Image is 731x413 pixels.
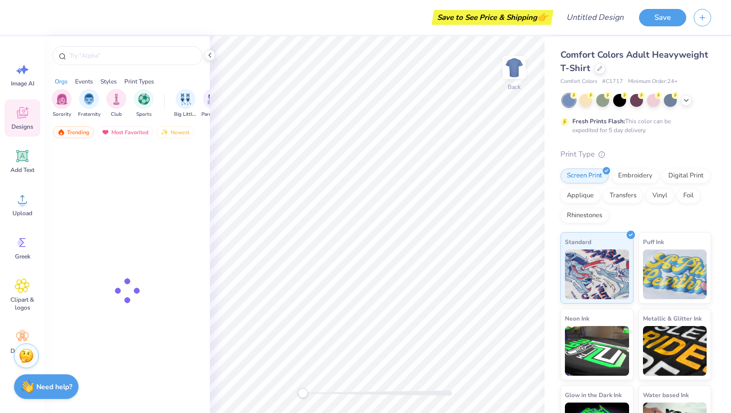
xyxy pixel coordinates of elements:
[639,9,686,26] button: Save
[10,347,34,355] span: Decorate
[643,237,664,247] span: Puff Ink
[643,326,707,376] img: Metallic & Glitter Ink
[53,126,94,138] div: Trending
[56,93,68,105] img: Sorority Image
[560,49,708,74] span: Comfort Colors Adult Heavyweight T-Shirt
[572,117,625,125] strong: Fresh Prints Flash:
[565,249,629,299] img: Standard
[106,89,126,118] div: filter for Club
[207,93,219,105] img: Parent's Weekend Image
[134,89,154,118] button: filter button
[111,111,122,118] span: Club
[662,168,710,183] div: Digital Print
[15,252,30,260] span: Greek
[504,58,524,78] img: Back
[201,89,224,118] button: filter button
[537,11,548,23] span: 👉
[560,168,609,183] div: Screen Print
[643,390,689,400] span: Water based Ink
[106,89,126,118] button: filter button
[124,77,154,86] div: Print Types
[36,382,72,392] strong: Need help?
[78,89,100,118] button: filter button
[52,89,72,118] button: filter button
[565,326,629,376] img: Neon Ink
[560,149,711,160] div: Print Type
[174,89,197,118] div: filter for Big Little Reveal
[134,89,154,118] div: filter for Sports
[11,123,33,131] span: Designs
[298,388,308,398] div: Accessibility label
[136,111,152,118] span: Sports
[53,111,71,118] span: Sorority
[565,237,591,247] span: Standard
[84,93,94,105] img: Fraternity Image
[75,77,93,86] div: Events
[201,111,224,118] span: Parent's Weekend
[560,208,609,223] div: Rhinestones
[6,296,39,312] span: Clipart & logos
[174,89,197,118] button: filter button
[612,168,659,183] div: Embroidery
[57,129,65,136] img: trending.gif
[565,390,622,400] span: Glow in the Dark Ink
[677,188,700,203] div: Foil
[572,117,695,135] div: This color can be expedited for 5 day delivery.
[643,313,702,324] span: Metallic & Glitter Ink
[628,78,678,86] span: Minimum Order: 24 +
[11,80,34,87] span: Image AI
[52,89,72,118] div: filter for Sorority
[565,313,589,324] span: Neon Ink
[174,111,197,118] span: Big Little Reveal
[560,188,600,203] div: Applique
[180,93,191,105] img: Big Little Reveal Image
[138,93,150,105] img: Sports Image
[161,129,169,136] img: newest.gif
[78,89,100,118] div: filter for Fraternity
[55,77,68,86] div: Orgs
[156,126,194,138] div: Newest
[10,166,34,174] span: Add Text
[78,111,100,118] span: Fraternity
[97,126,153,138] div: Most Favorited
[12,209,32,217] span: Upload
[100,77,117,86] div: Styles
[101,129,109,136] img: most_fav.gif
[111,93,122,105] img: Club Image
[434,10,551,25] div: Save to See Price & Shipping
[643,249,707,299] img: Puff Ink
[69,51,196,61] input: Try "Alpha"
[508,83,521,91] div: Back
[646,188,674,203] div: Vinyl
[602,78,623,86] span: # C1717
[558,7,632,27] input: Untitled Design
[201,89,224,118] div: filter for Parent's Weekend
[603,188,643,203] div: Transfers
[560,78,597,86] span: Comfort Colors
